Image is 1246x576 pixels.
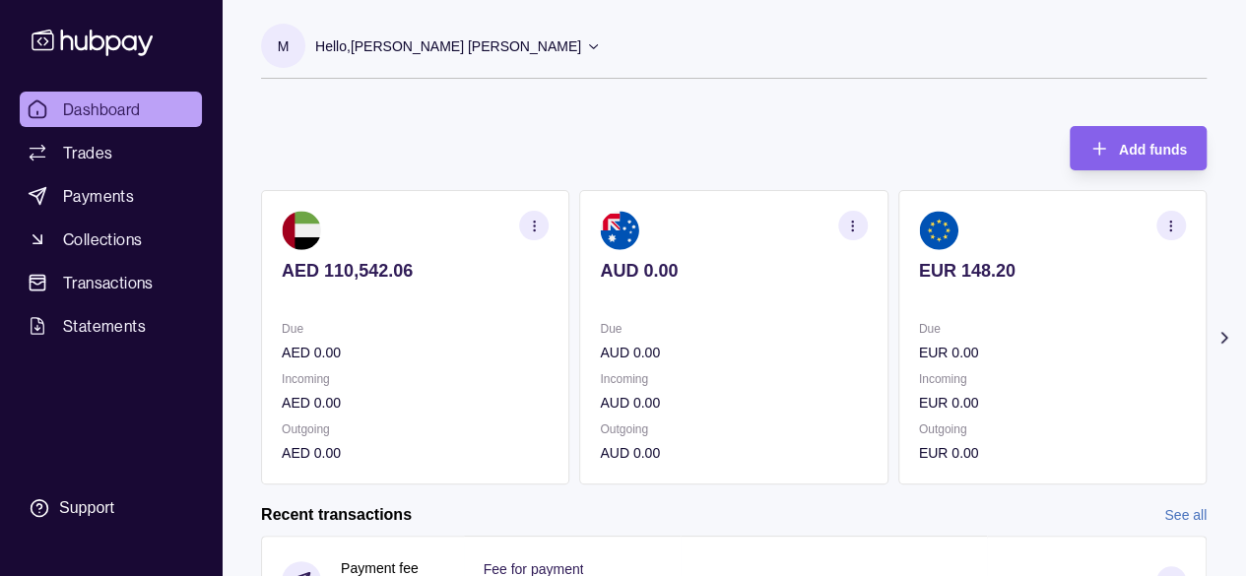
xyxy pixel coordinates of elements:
span: Transactions [63,271,154,294]
p: AUD 0.00 [600,442,867,464]
button: Add funds [1070,126,1207,170]
a: Transactions [20,265,202,300]
span: Collections [63,227,142,251]
span: Dashboard [63,97,141,121]
p: Due [282,318,549,340]
p: EUR 148.20 [919,260,1186,282]
p: AED 0.00 [282,342,549,363]
p: AUD 0.00 [600,260,867,282]
p: AUD 0.00 [600,392,867,414]
a: Statements [20,308,202,344]
p: EUR 0.00 [919,392,1186,414]
h2: Recent transactions [261,504,412,526]
p: Incoming [282,368,549,390]
p: Outgoing [919,418,1186,440]
p: EUR 0.00 [919,342,1186,363]
p: Outgoing [600,418,867,440]
img: ae [282,211,321,250]
a: Dashboard [20,92,202,127]
p: Outgoing [282,418,549,440]
span: Payments [63,184,134,208]
p: EUR 0.00 [919,442,1186,464]
img: au [600,211,639,250]
p: AED 110,542.06 [282,260,549,282]
p: AED 0.00 [282,392,549,414]
a: Payments [20,178,202,214]
p: AED 0.00 [282,442,549,464]
p: Due [600,318,867,340]
a: Support [20,487,202,529]
img: eu [919,211,958,250]
span: Statements [63,314,146,338]
a: Trades [20,135,202,170]
span: Trades [63,141,112,164]
p: Incoming [600,368,867,390]
p: M [278,35,290,57]
div: Support [59,497,114,519]
a: See all [1164,504,1207,526]
p: Incoming [919,368,1186,390]
p: AUD 0.00 [600,342,867,363]
span: Add funds [1119,142,1187,158]
p: Hello, [PERSON_NAME] [PERSON_NAME] [315,35,581,57]
p: Due [919,318,1186,340]
a: Collections [20,222,202,257]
